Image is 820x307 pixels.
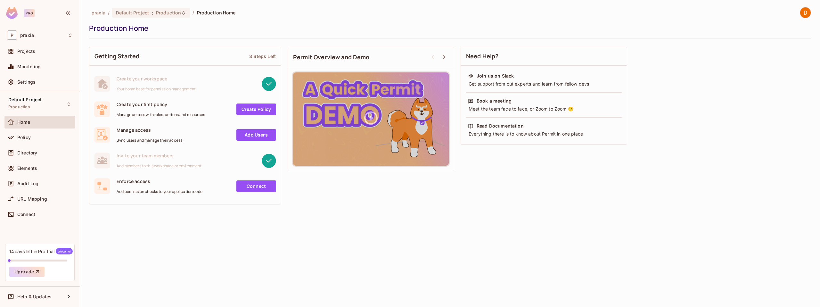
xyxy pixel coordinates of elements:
a: Connect [236,180,276,192]
div: Meet the team face to face, or Zoom to Zoom 😉 [468,106,620,112]
div: Everything there is to know about Permit in one place [468,131,620,137]
a: Create Policy [236,104,276,115]
span: Your home base for permission management [117,87,196,92]
span: Getting Started [94,52,139,60]
span: Add members to this workspace or environment [117,163,202,169]
span: Create your workspace [117,76,196,82]
span: URL Mapping [17,196,47,202]
li: / [193,10,194,16]
span: Default Project [8,97,42,102]
span: Need Help? [466,52,499,60]
span: the active workspace [92,10,105,16]
span: P [7,30,17,40]
span: Production Home [197,10,236,16]
span: Permit Overview and Demo [293,53,370,61]
span: Production [156,10,181,16]
span: Help & Updates [17,294,52,299]
span: Projects [17,49,35,54]
div: Production Home [89,23,808,33]
span: Elements [17,166,37,171]
span: Audit Log [17,181,38,186]
div: Get support from out experts and learn from fellow devs [468,81,620,87]
div: 14 days left in Pro Trial [9,248,73,254]
button: Upgrade [9,267,45,277]
div: Book a meeting [477,98,512,104]
span: Sync users and manage their access [117,138,182,143]
span: Manage access [117,127,182,133]
span: Workspace: praxia [20,33,34,38]
span: Create your first policy [117,101,205,107]
span: Welcome! [56,248,73,254]
img: Diego Gomez [800,7,811,18]
span: Default Project [116,10,149,16]
div: Read Documentation [477,123,524,129]
span: Add permission checks to your application code [117,189,202,194]
span: Policy [17,135,31,140]
span: : [152,10,154,15]
a: Add Users [236,129,276,141]
span: Manage access with roles, actions and resources [117,112,205,117]
li: / [108,10,110,16]
span: Enforce access [117,178,202,184]
div: 3 Steps Left [249,53,276,59]
span: Production [8,104,30,110]
span: Home [17,120,30,125]
img: SReyMgAAAABJRU5ErkJggg== [6,7,18,19]
div: Join us on Slack [477,73,514,79]
span: Settings [17,79,36,85]
span: Directory [17,150,37,155]
div: Pro [24,9,35,17]
span: Invite your team members [117,153,202,159]
span: Monitoring [17,64,41,69]
span: Connect [17,212,35,217]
